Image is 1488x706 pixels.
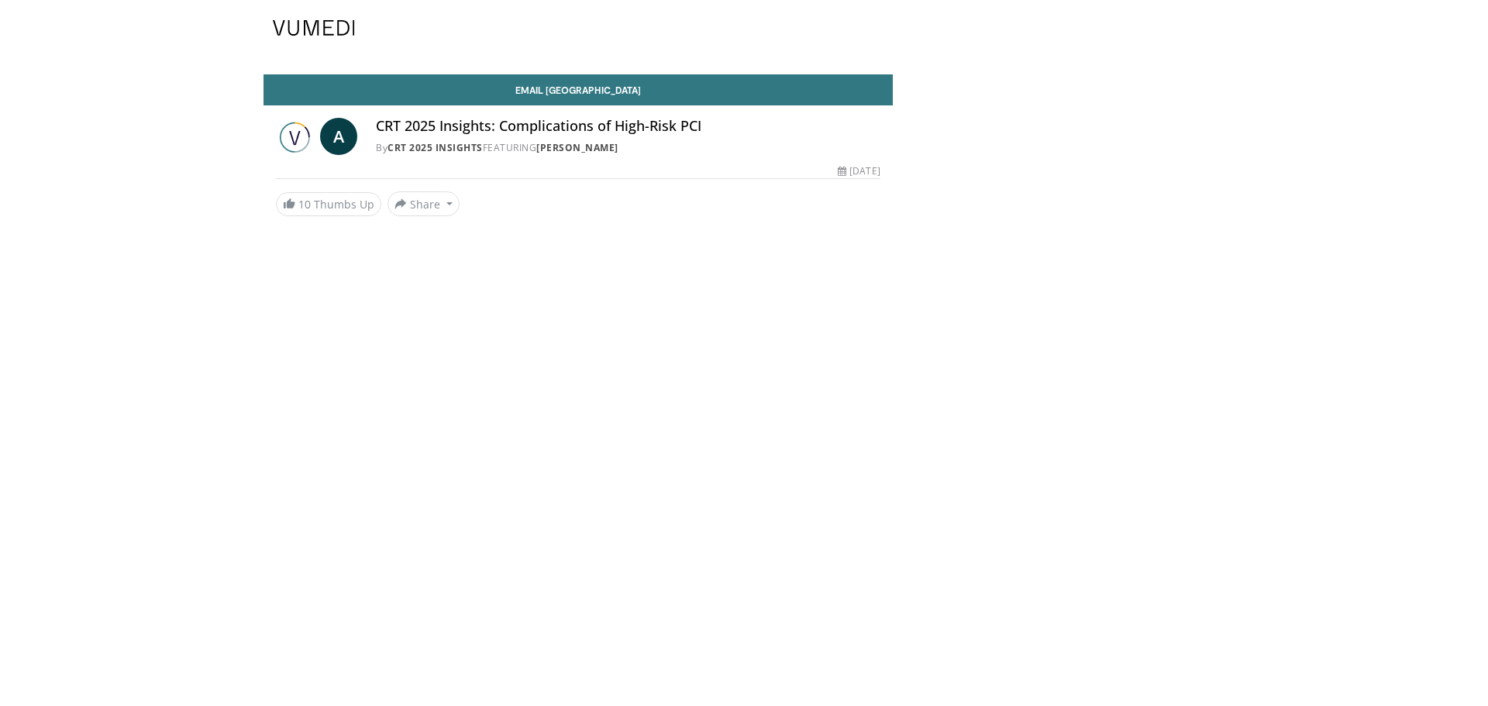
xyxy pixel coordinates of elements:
a: Email [GEOGRAPHIC_DATA] [263,74,893,105]
img: CRT 2025 Insights [276,118,314,155]
a: [PERSON_NAME] [536,141,618,154]
span: 10 [298,197,311,212]
button: Share [387,191,460,216]
div: By FEATURING [376,141,880,155]
div: [DATE] [838,164,880,178]
h4: CRT 2025 Insights: Complications of High-Risk PCI [376,118,880,135]
a: CRT 2025 Insights [387,141,483,154]
a: 10 Thumbs Up [276,192,381,216]
a: A [320,118,357,155]
img: VuMedi Logo [273,20,355,36]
